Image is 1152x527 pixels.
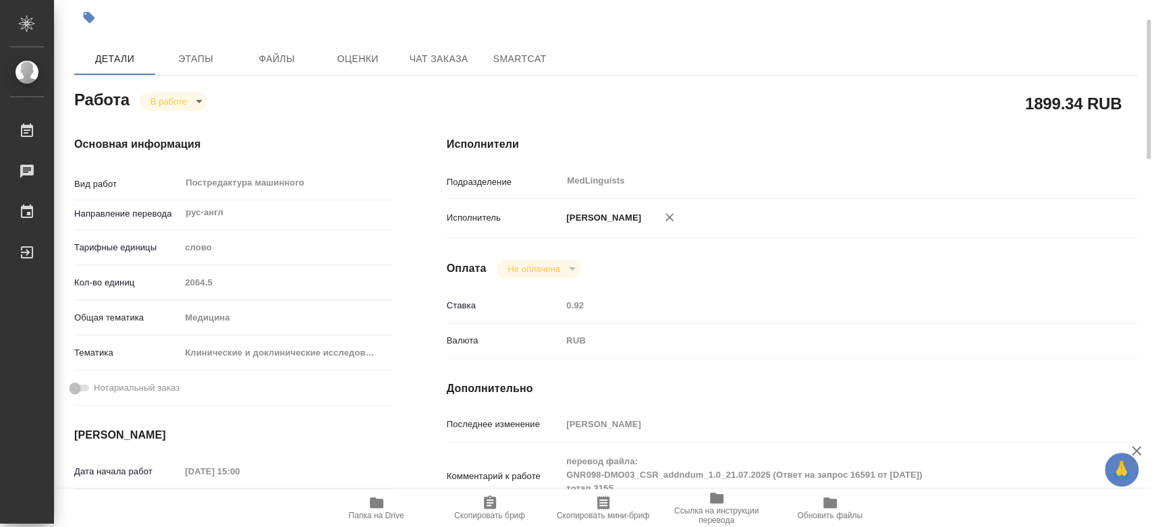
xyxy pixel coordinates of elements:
[447,260,487,277] h4: Оплата
[655,202,684,232] button: Удалить исполнителя
[447,136,1137,152] h4: Исполнители
[797,511,862,520] span: Обновить файлы
[74,346,180,360] p: Тематика
[74,207,180,221] p: Направление перевода
[140,92,207,111] div: В работе
[180,341,392,364] div: Клинические и доклинические исследования
[557,511,649,520] span: Скопировать мини-бриф
[447,334,562,348] p: Валюта
[1025,92,1122,115] h2: 1899.34 RUB
[146,96,191,107] button: В работе
[433,489,547,527] button: Скопировать бриф
[82,51,147,67] span: Детали
[660,489,773,527] button: Ссылка на инструкции перевода
[180,306,392,329] div: Медицина
[561,414,1079,434] input: Пустое поле
[74,136,393,152] h4: Основная информация
[163,51,228,67] span: Этапы
[668,506,765,525] span: Ссылка на инструкции перевода
[244,51,309,67] span: Файлы
[1110,455,1133,484] span: 🙏
[325,51,390,67] span: Оценки
[447,211,562,225] p: Исполнитель
[74,311,180,325] p: Общая тематика
[497,260,580,278] div: В работе
[447,381,1137,397] h4: Дополнительно
[74,427,393,443] h4: [PERSON_NAME]
[561,329,1079,352] div: RUB
[74,465,180,478] p: Дата начала работ
[561,296,1079,315] input: Пустое поле
[454,511,525,520] span: Скопировать бриф
[561,211,641,225] p: [PERSON_NAME]
[447,418,562,431] p: Последнее изменение
[773,489,887,527] button: Обновить файлы
[94,381,180,395] span: Нотариальный заказ
[74,3,104,32] button: Добавить тэг
[447,470,562,483] p: Комментарий к работе
[487,51,552,67] span: SmartCat
[320,489,433,527] button: Папка на Drive
[1105,453,1139,487] button: 🙏
[180,273,392,292] input: Пустое поле
[74,86,130,111] h2: Работа
[406,51,471,67] span: Чат заказа
[74,177,180,191] p: Вид работ
[180,236,392,259] div: слово
[447,175,562,189] p: Подразделение
[74,276,180,289] p: Кол-во единиц
[74,241,180,254] p: Тарифные единицы
[180,462,298,481] input: Пустое поле
[561,450,1079,500] textarea: перевод файла: GNR098-DMO03_CSR_addndum_1.0_21.07.2025 (Ответ на запрос 16591 от [DATE]) тотал 3155
[503,263,564,275] button: Не оплачена
[447,299,562,312] p: Ставка
[349,511,404,520] span: Папка на Drive
[547,489,660,527] button: Скопировать мини-бриф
